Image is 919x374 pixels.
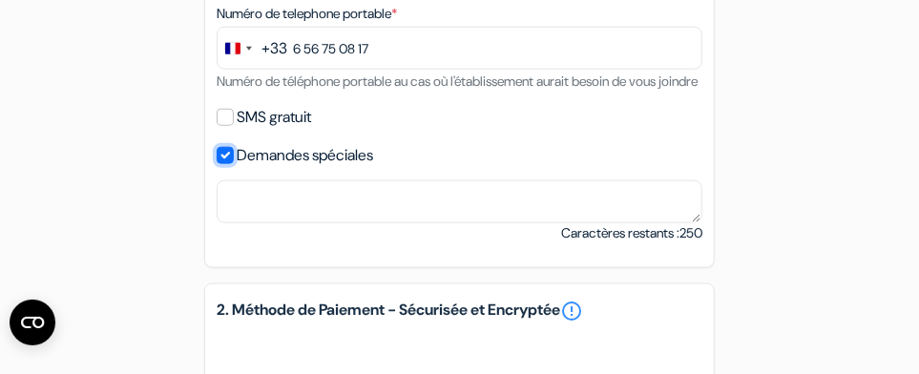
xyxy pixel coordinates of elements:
span: 250 [679,224,702,241]
input: 6 12 34 56 78 [217,27,702,70]
small: Caractères restants : [561,223,702,243]
h5: 2. Méthode de Paiement - Sécurisée et Encryptée [217,300,702,322]
label: Numéro de telephone portable [217,4,397,24]
div: +33 [261,37,287,60]
button: Change country, selected France (+33) [218,28,287,69]
a: error_outline [560,300,583,322]
label: Demandes spéciales [237,142,373,169]
button: CMP-Widget öffnen [10,300,55,345]
label: SMS gratuit [237,104,311,131]
small: Numéro de téléphone portable au cas où l'établissement aurait besoin de vous joindre [217,73,698,90]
